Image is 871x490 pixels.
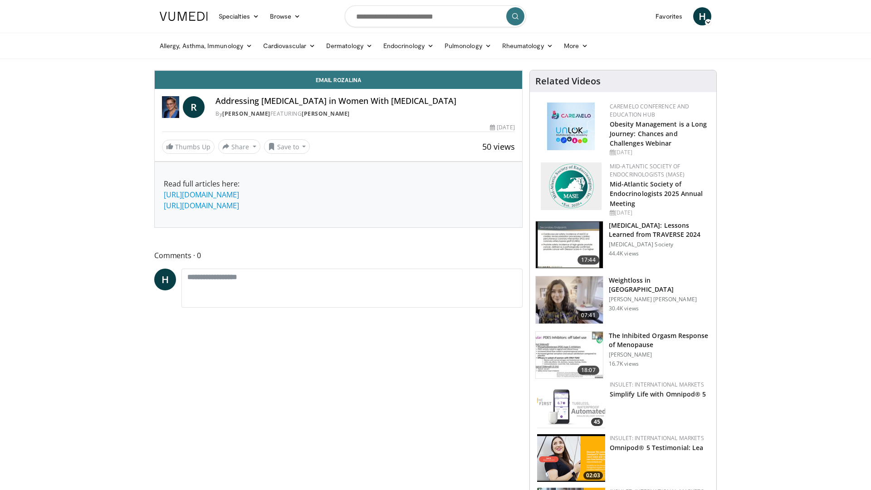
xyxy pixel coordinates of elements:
[218,139,260,154] button: Share
[610,120,707,147] a: Obesity Management is a Long Journey: Chances and Challenges Webinar
[609,276,711,294] h3: Weightloss in [GEOGRAPHIC_DATA]
[558,37,593,55] a: More
[591,418,603,426] span: 45
[482,141,515,152] span: 50 views
[583,471,603,480] span: 02:03
[215,96,514,106] h4: Addressing [MEDICAL_DATA] in Women With [MEDICAL_DATA]
[302,110,350,118] a: [PERSON_NAME]
[609,241,711,248] p: [MEDICAL_DATA] Society
[164,178,513,211] p: Read full articles here:
[537,381,605,428] a: 45
[577,255,599,265] span: 17:44
[215,110,514,118] div: By FEATURING
[610,103,690,118] a: CaReMeLO Conference and Education Hub
[264,139,310,154] button: Save to
[610,148,709,157] div: [DATE]
[164,201,239,211] a: [URL][DOMAIN_NAME]
[535,76,601,87] h4: Related Videos
[535,221,711,269] a: 17:44 [MEDICAL_DATA]: Lessons Learned from TRAVERSE 2024 [MEDICAL_DATA] Society 44.4K views
[610,381,704,388] a: Insulet: International Markets
[610,443,704,452] a: Omnipod® 5 Testimonial: Lea
[264,7,306,25] a: Browse
[693,7,711,25] a: H
[213,7,264,25] a: Specialties
[535,276,711,324] a: 07:41 Weightloss in [GEOGRAPHIC_DATA] [PERSON_NAME] [PERSON_NAME] 30.4K views
[609,351,711,358] p: [PERSON_NAME]
[610,390,706,398] a: Simplify Life with Omnipod® 5
[183,96,205,118] a: R
[609,360,639,367] p: 16.7K views
[162,140,215,154] a: Thumbs Up
[154,269,176,290] a: H
[577,311,599,320] span: 07:41
[154,37,258,55] a: Allergy, Asthma, Immunology
[537,434,605,482] img: 85ac4157-e7e8-40bb-9454-b1e4c1845598.png.150x105_q85_crop-smart_upscale.png
[258,37,321,55] a: Cardiovascular
[577,366,599,375] span: 18:07
[610,162,685,178] a: Mid-Atlantic Society of Endocrinologists (MASE)
[378,37,439,55] a: Endocrinology
[609,331,711,349] h3: The Inhibited Orgasm Response of Menopause
[541,162,602,210] img: f382488c-070d-4809-84b7-f09b370f5972.png.150x105_q85_autocrop_double_scale_upscale_version-0.2.png
[222,110,270,118] a: [PERSON_NAME]
[164,190,239,200] a: [URL][DOMAIN_NAME]
[321,37,378,55] a: Dermatology
[536,221,603,269] img: 1317c62a-2f0d-4360-bee0-b1bff80fed3c.150x105_q85_crop-smart_upscale.jpg
[537,434,605,482] a: 02:03
[547,103,595,150] img: 45df64a9-a6de-482c-8a90-ada250f7980c.png.150x105_q85_autocrop_double_scale_upscale_version-0.2.jpg
[609,296,711,303] p: [PERSON_NAME] [PERSON_NAME]
[439,37,497,55] a: Pulmonology
[610,209,709,217] div: [DATE]
[160,12,208,21] img: VuMedi Logo
[162,96,179,118] img: Dr. Rozalina McCoy
[650,7,688,25] a: Favorites
[155,71,522,89] a: Email Rozalina
[345,5,526,27] input: Search topics, interventions
[536,332,603,379] img: 283c0f17-5e2d-42ba-a87c-168d447cdba4.150x105_q85_crop-smart_upscale.jpg
[535,331,711,379] a: 18:07 The Inhibited Orgasm Response of Menopause [PERSON_NAME] 16.7K views
[610,180,703,207] a: Mid-Atlantic Society of Endocrinologists 2025 Annual Meeting
[154,250,523,261] span: Comments 0
[610,434,704,442] a: Insulet: International Markets
[609,305,639,312] p: 30.4K views
[155,70,522,71] video-js: Video Player
[490,123,514,132] div: [DATE]
[609,221,711,239] h3: [MEDICAL_DATA]: Lessons Learned from TRAVERSE 2024
[609,250,639,257] p: 44.4K views
[537,381,605,428] img: f4bac35f-2703-40d6-a70d-02c4a6bd0abe.png.150x105_q85_crop-smart_upscale.png
[497,37,558,55] a: Rheumatology
[536,276,603,323] img: 9983fed1-7565-45be-8934-aef1103ce6e2.150x105_q85_crop-smart_upscale.jpg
